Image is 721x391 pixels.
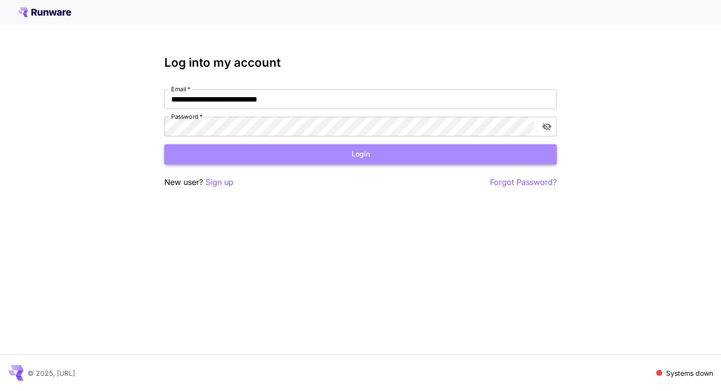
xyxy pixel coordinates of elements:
p: New user? [164,176,233,188]
label: Email [171,85,190,93]
h3: Log into my account [164,56,557,70]
p: Systems down [666,368,713,378]
button: Sign up [206,176,233,188]
label: Password [171,112,203,121]
button: Login [164,144,557,164]
button: Forgot Password? [490,176,557,188]
p: © 2025, [URL] [27,368,75,378]
button: toggle password visibility [538,118,556,135]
